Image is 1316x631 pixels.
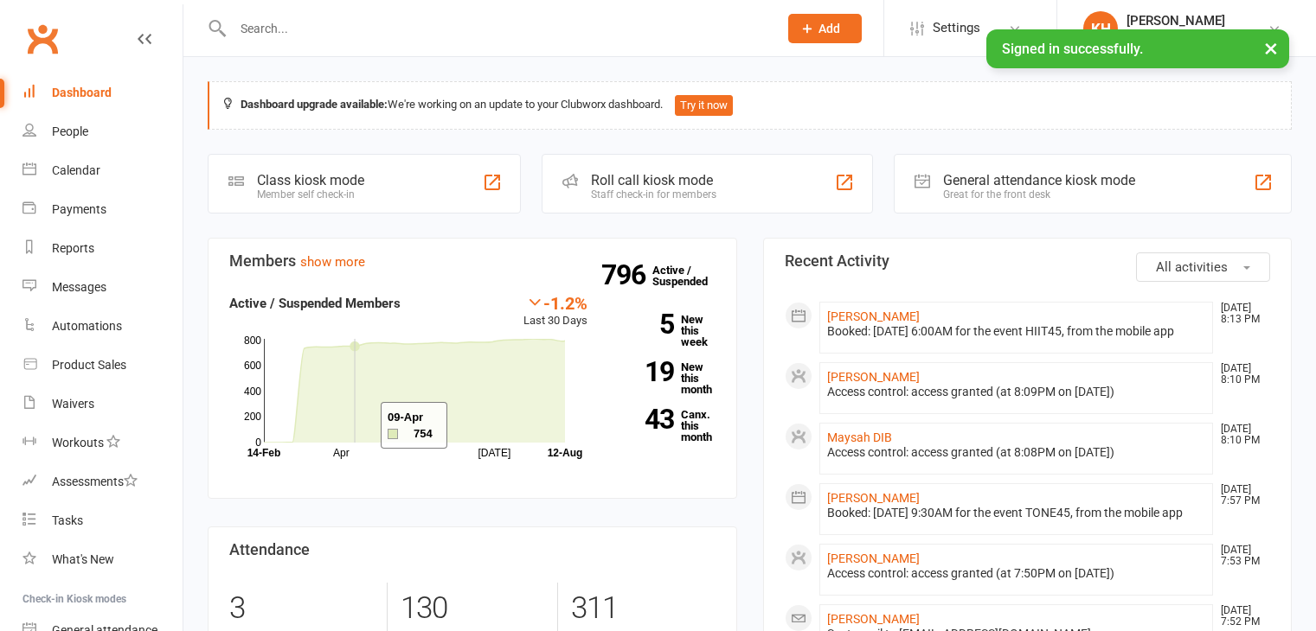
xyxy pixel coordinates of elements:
[52,513,83,527] div: Tasks
[22,268,183,307] a: Messages
[52,552,114,566] div: What's New
[229,252,716,270] h3: Members
[22,307,183,346] a: Automations
[1212,363,1269,386] time: [DATE] 8:10 PM
[785,252,1271,270] h3: Recent Activity
[52,241,94,255] div: Reports
[22,346,183,385] a: Product Sales
[22,190,183,229] a: Payments
[827,612,920,626] a: [PERSON_NAME]
[827,324,1206,339] div: Booked: [DATE] 6:00AM for the event HIIT45, from the mobile app
[52,358,126,372] div: Product Sales
[1083,11,1118,46] div: KH
[1212,424,1269,446] time: [DATE] 8:10 PM
[22,462,183,501] a: Assessments
[257,188,364,201] div: Member self check-in
[523,293,587,312] div: -1.2%
[652,252,729,300] a: 796Active / Suspended
[613,314,716,347] a: 5New this week
[943,188,1135,201] div: Great for the front desk
[52,319,122,333] div: Automations
[229,541,716,558] h3: Attendance
[1212,484,1269,507] time: [DATE] 7:57 PM
[523,293,587,330] div: Last 30 Days
[22,424,183,462] a: Workouts
[241,98,388,111] strong: Dashboard upgrade available:
[1002,41,1143,57] span: Signed in successfully.
[943,172,1135,188] div: General attendance kiosk mode
[22,112,183,151] a: People
[827,445,1206,460] div: Access control: access granted (at 8:08PM on [DATE])
[52,163,100,177] div: Calendar
[827,491,920,505] a: [PERSON_NAME]
[22,385,183,424] a: Waivers
[1212,303,1269,325] time: [DATE] 8:13 PM
[827,370,920,384] a: [PERSON_NAME]
[827,309,920,323] a: [PERSON_NAME]
[22,73,183,112] a: Dashboard
[827,430,892,444] a: Maysah DIB
[52,436,104,449] div: Workouts
[591,172,716,188] div: Roll call kiosk mode
[933,9,980,48] span: Settings
[208,81,1292,130] div: We're working on an update to your Clubworx dashboard.
[827,385,1206,399] div: Access control: access granted (at 8:09PM on [DATE])
[52,397,94,411] div: Waivers
[818,22,840,35] span: Add
[1156,259,1228,275] span: All activities
[21,17,64,61] a: Clubworx
[827,566,1206,581] div: Access control: access granted (at 7:50PM on [DATE])
[22,540,183,579] a: What's New
[52,124,88,138] div: People
[675,95,733,116] button: Try it now
[1127,29,1231,44] div: NRG Fitness Centre
[52,280,106,294] div: Messages
[257,172,364,188] div: Class kiosk mode
[1212,545,1269,567] time: [DATE] 7:53 PM
[22,151,183,190] a: Calendar
[229,296,401,311] strong: Active / Suspended Members
[613,359,674,385] strong: 19
[788,14,862,43] button: Add
[1255,29,1287,67] button: ×
[22,229,183,268] a: Reports
[613,361,716,395] a: 19New this month
[300,254,365,270] a: show more
[52,475,138,488] div: Assessments
[613,406,674,432] strong: 43
[52,86,112,99] div: Dashboard
[827,551,920,565] a: [PERSON_NAME]
[1212,605,1269,628] time: [DATE] 7:52 PM
[613,409,716,443] a: 43Canx. this month
[591,188,716,201] div: Staff check-in for members
[601,262,652,288] strong: 796
[827,506,1206,520] div: Booked: [DATE] 9:30AM for the event TONE45, from the mobile app
[1127,13,1231,29] div: [PERSON_NAME]
[228,16,766,41] input: Search...
[52,202,106,216] div: Payments
[613,311,674,337] strong: 5
[22,501,183,540] a: Tasks
[1136,252,1270,282] button: All activities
